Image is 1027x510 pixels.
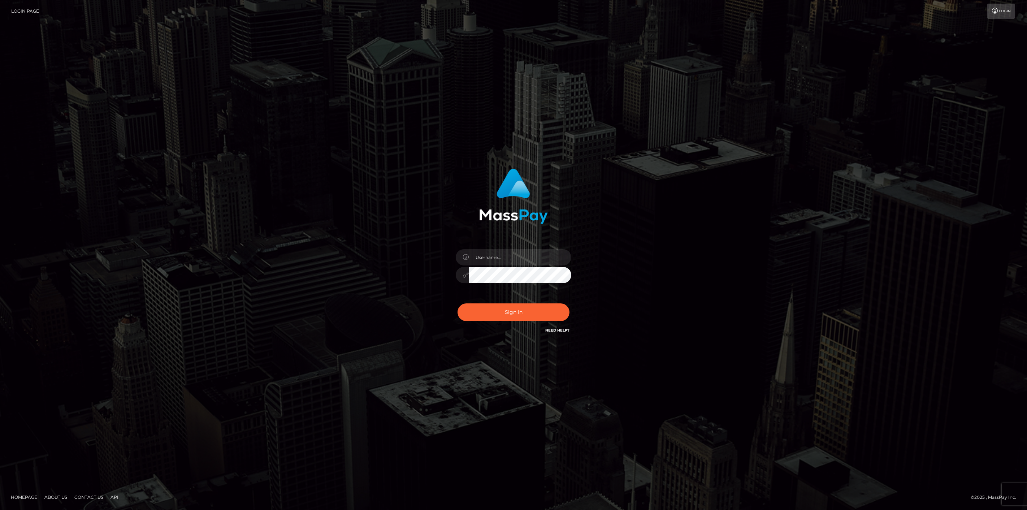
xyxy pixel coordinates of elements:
[479,169,548,224] img: MassPay Login
[42,492,70,503] a: About Us
[469,249,571,265] input: Username...
[987,4,1015,19] a: Login
[545,328,569,333] a: Need Help?
[458,303,569,321] button: Sign in
[71,492,106,503] a: Contact Us
[971,493,1022,501] div: © 2025 , MassPay Inc.
[8,492,40,503] a: Homepage
[11,4,39,19] a: Login Page
[108,492,121,503] a: API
